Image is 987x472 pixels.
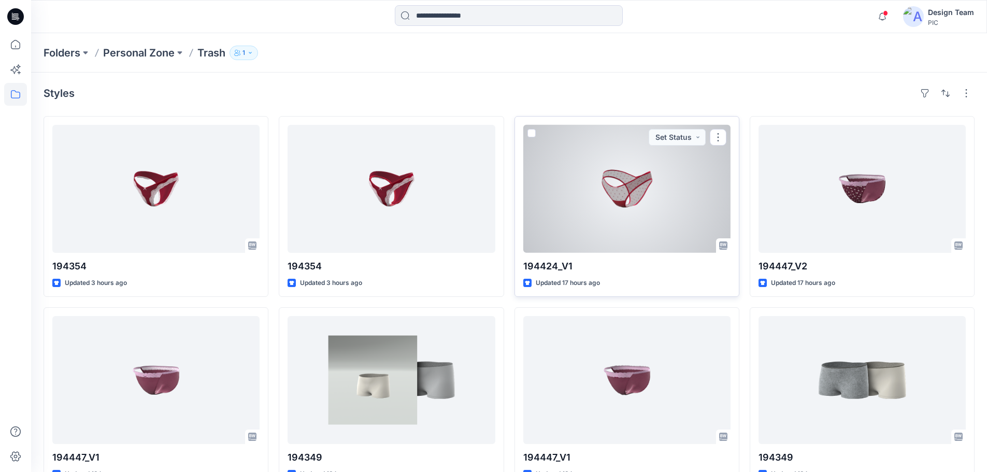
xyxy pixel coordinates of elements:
p: 194447_V2 [759,259,966,274]
p: 194354 [52,259,260,274]
p: Updated 3 hours ago [65,278,127,289]
a: 194349 [288,316,495,444]
a: 194349 [759,316,966,444]
p: 194349 [759,450,966,465]
p: Updated 17 hours ago [536,278,600,289]
a: 194354 [52,125,260,253]
p: 194447_V1 [52,450,260,465]
a: Folders [44,46,80,60]
a: 194447_V1 [52,316,260,444]
p: 1 [242,47,245,59]
p: Updated 17 hours ago [771,278,835,289]
a: 194447_V2 [759,125,966,253]
a: 194424_V1 [523,125,731,253]
p: 194349 [288,450,495,465]
p: 194424_V1 [523,259,731,274]
p: Trash [197,46,225,60]
p: 194447_V1 [523,450,731,465]
h4: Styles [44,87,75,99]
a: 194447_V1 [523,316,731,444]
button: 1 [230,46,258,60]
p: 194354 [288,259,495,274]
img: avatar [903,6,924,27]
p: Updated 3 hours ago [300,278,362,289]
div: Design Team [928,6,974,19]
div: PIC [928,19,974,26]
a: 194354 [288,125,495,253]
a: Personal Zone [103,46,175,60]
